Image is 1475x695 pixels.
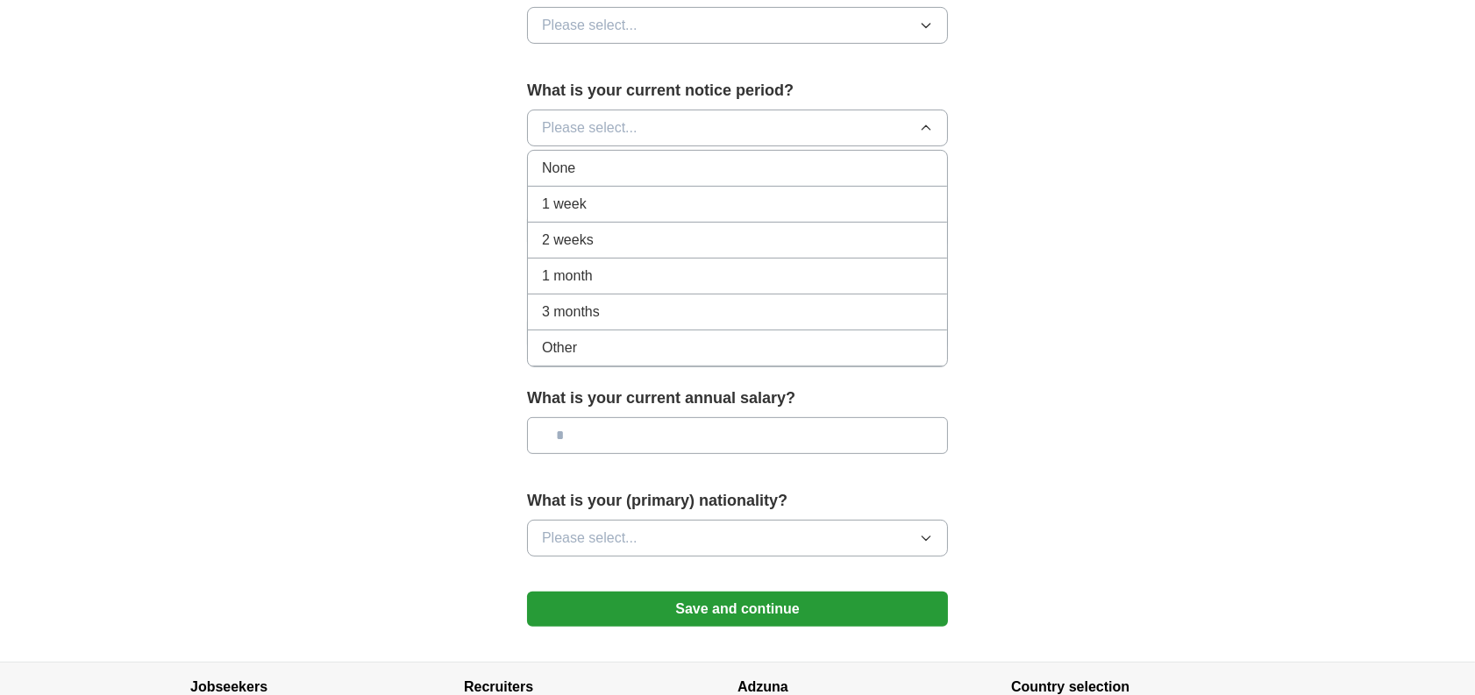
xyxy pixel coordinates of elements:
button: Please select... [527,7,948,44]
span: None [542,158,575,179]
label: What is your (primary) nationality? [527,489,948,513]
span: Please select... [542,528,638,549]
span: 3 months [542,301,600,323]
span: 1 week [542,194,587,215]
label: What is your current annual salary? [527,387,948,410]
span: Other [542,337,577,358]
span: 1 month [542,266,593,287]
button: Please select... [527,520,948,557]
span: Please select... [542,15,638,36]
button: Please select... [527,110,948,146]
span: Please select... [542,117,638,138]
label: What is your current notice period? [527,79,948,103]
button: Save and continue [527,592,948,627]
span: 2 weeks [542,230,594,251]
